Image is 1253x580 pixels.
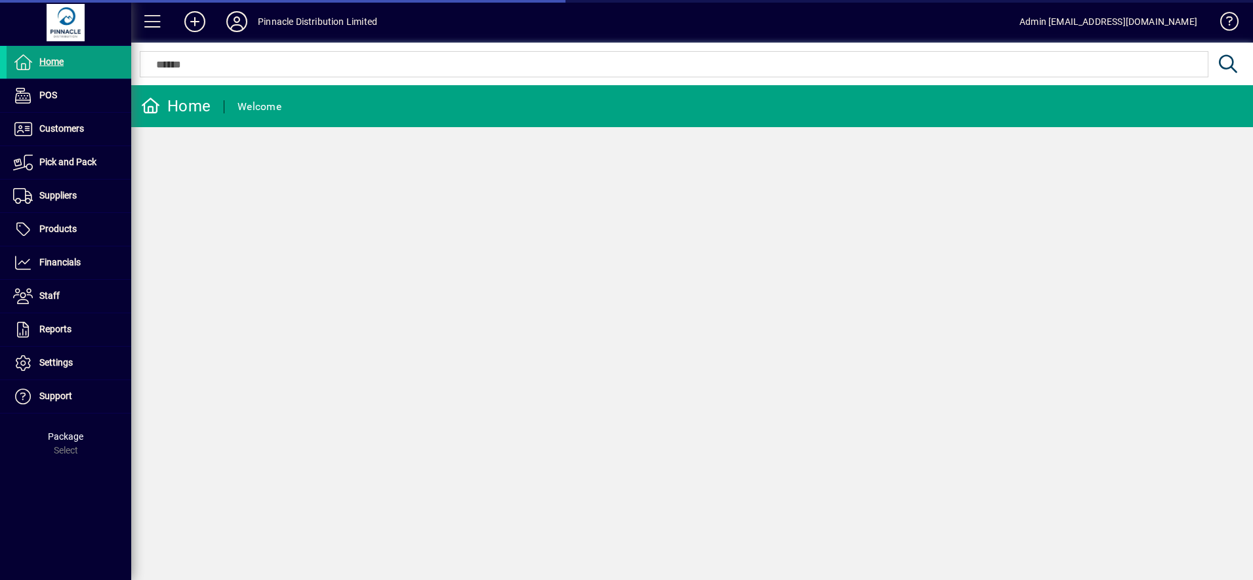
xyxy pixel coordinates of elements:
span: Package [48,431,83,442]
a: Knowledge Base [1210,3,1237,45]
a: Settings [7,347,131,379]
div: Home [141,96,211,117]
span: Reports [39,324,72,334]
a: Suppliers [7,180,131,212]
button: Add [174,10,216,33]
div: Pinnacle Distribution Limited [258,11,377,32]
span: Products [39,223,77,234]
span: Pick and Pack [39,157,96,167]
span: Financials [39,257,81,267]
a: Pick and Pack [7,146,131,179]
button: Profile [216,10,258,33]
span: Customers [39,123,84,134]
span: Staff [39,290,60,301]
a: Products [7,213,131,246]
a: Financials [7,246,131,279]
div: Welcome [237,96,281,117]
span: Home [39,56,64,67]
span: POS [39,90,57,100]
span: Settings [39,357,73,368]
a: Support [7,380,131,413]
a: Reports [7,313,131,346]
a: POS [7,79,131,112]
span: Suppliers [39,190,77,201]
span: Support [39,391,72,401]
a: Staff [7,280,131,313]
a: Customers [7,113,131,145]
div: Admin [EMAIL_ADDRESS][DOMAIN_NAME] [1019,11,1197,32]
